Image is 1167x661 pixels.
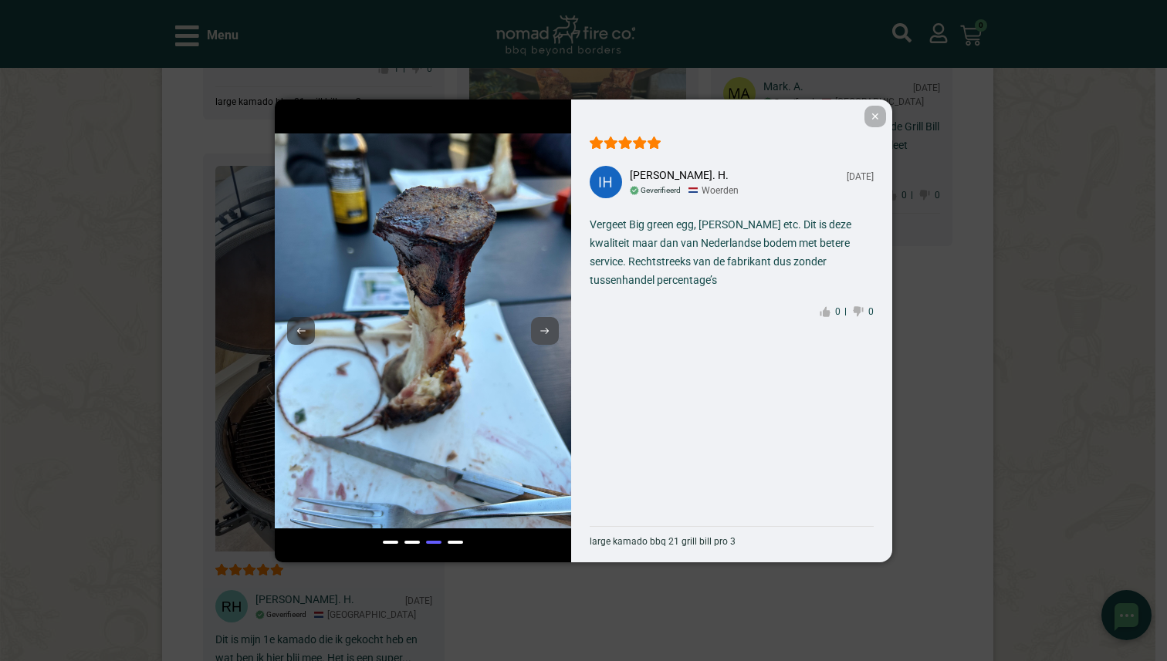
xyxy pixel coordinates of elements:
[688,187,698,194] img: country flag
[630,169,729,181] div: [PERSON_NAME]. H.
[864,106,886,127] span: ✕
[847,171,874,182] div: [DATE]
[590,215,874,289] div: Vergeet Big green egg, [PERSON_NAME] etc. Dit is deze kwaliteit maar dan van Nederlandse bodem me...
[641,186,681,194] div: Geverifieerd
[275,133,571,528] img: Image2
[864,308,874,315] span: 0
[830,308,846,315] span: 0
[590,526,874,547] a: large kamado bbq 21 grill bill pro 3
[590,536,736,547] div: large kamado bbq 21 grill bill pro 3
[688,185,739,196] div: Woerden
